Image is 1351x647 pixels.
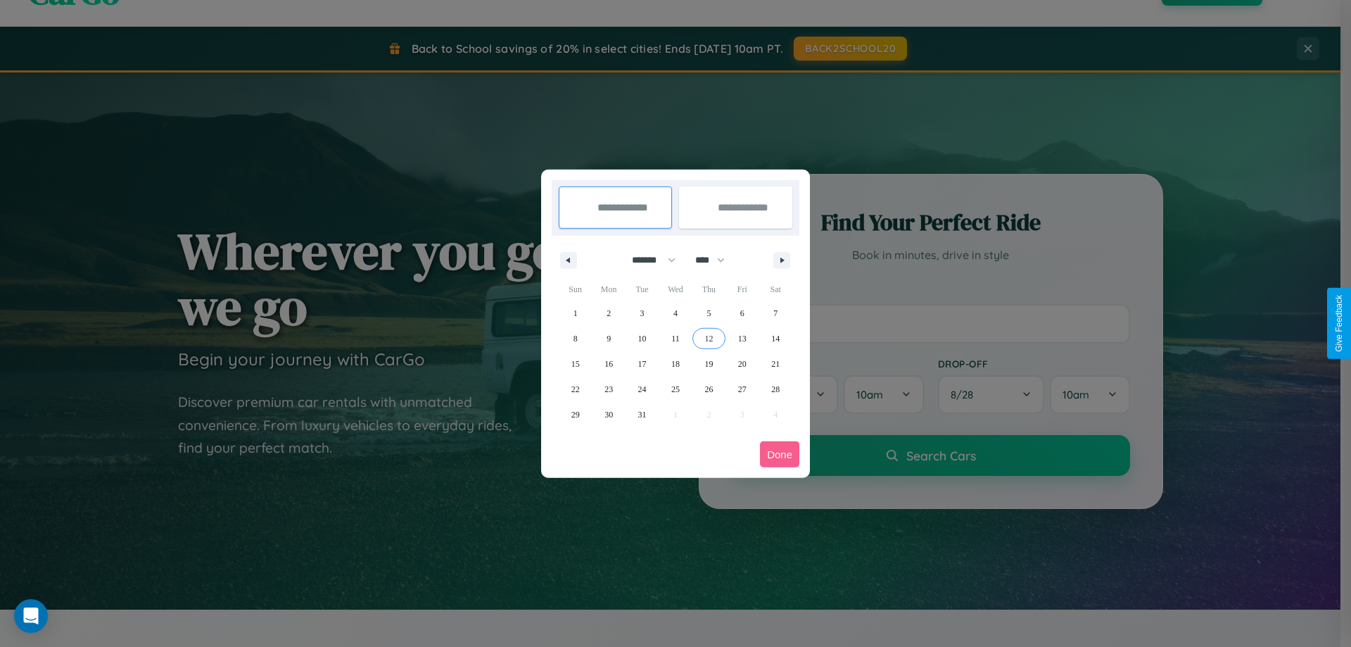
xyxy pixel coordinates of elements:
[760,441,799,467] button: Done
[704,377,713,402] span: 26
[626,326,659,351] button: 10
[759,351,792,377] button: 21
[659,351,692,377] button: 18
[692,301,725,326] button: 5
[725,278,759,301] span: Fri
[604,377,613,402] span: 23
[771,326,780,351] span: 14
[771,377,780,402] span: 28
[659,301,692,326] button: 4
[738,351,747,377] span: 20
[738,326,747,351] span: 13
[573,326,578,351] span: 8
[592,351,625,377] button: 16
[626,377,659,402] button: 24
[725,351,759,377] button: 20
[626,351,659,377] button: 17
[659,326,692,351] button: 11
[692,278,725,301] span: Thu
[738,377,747,402] span: 27
[592,301,625,326] button: 2
[559,278,592,301] span: Sun
[592,377,625,402] button: 23
[704,326,713,351] span: 12
[638,326,647,351] span: 10
[573,301,578,326] span: 1
[592,278,625,301] span: Mon
[559,301,592,326] button: 1
[604,351,613,377] span: 16
[659,278,692,301] span: Wed
[571,377,580,402] span: 22
[671,326,680,351] span: 11
[559,326,592,351] button: 8
[671,351,680,377] span: 18
[725,377,759,402] button: 27
[773,301,778,326] span: 7
[673,301,678,326] span: 4
[559,402,592,427] button: 29
[671,377,680,402] span: 25
[571,402,580,427] span: 29
[692,351,725,377] button: 19
[759,278,792,301] span: Sat
[604,402,613,427] span: 30
[559,351,592,377] button: 15
[759,377,792,402] button: 28
[559,377,592,402] button: 22
[725,301,759,326] button: 6
[14,599,48,633] div: Open Intercom Messenger
[692,326,725,351] button: 12
[659,377,692,402] button: 25
[740,301,744,326] span: 6
[725,326,759,351] button: 13
[1334,295,1344,352] div: Give Feedback
[592,402,625,427] button: 30
[571,351,580,377] span: 15
[607,301,611,326] span: 2
[638,402,647,427] span: 31
[704,351,713,377] span: 19
[638,377,647,402] span: 24
[638,351,647,377] span: 17
[607,326,611,351] span: 9
[759,301,792,326] button: 7
[706,301,711,326] span: 5
[592,326,625,351] button: 9
[640,301,645,326] span: 3
[626,278,659,301] span: Tue
[771,351,780,377] span: 21
[626,301,659,326] button: 3
[626,402,659,427] button: 31
[759,326,792,351] button: 14
[692,377,725,402] button: 26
